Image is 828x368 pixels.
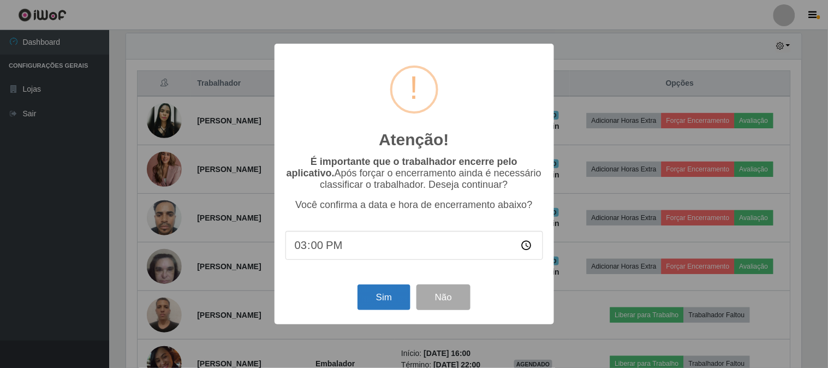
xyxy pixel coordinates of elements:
p: Você confirma a data e hora de encerramento abaixo? [285,199,543,211]
b: É importante que o trabalhador encerre pelo aplicativo. [287,156,517,179]
h2: Atenção! [379,130,449,150]
p: Após forçar o encerramento ainda é necessário classificar o trabalhador. Deseja continuar? [285,156,543,191]
button: Não [416,284,470,310]
button: Sim [358,284,410,310]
